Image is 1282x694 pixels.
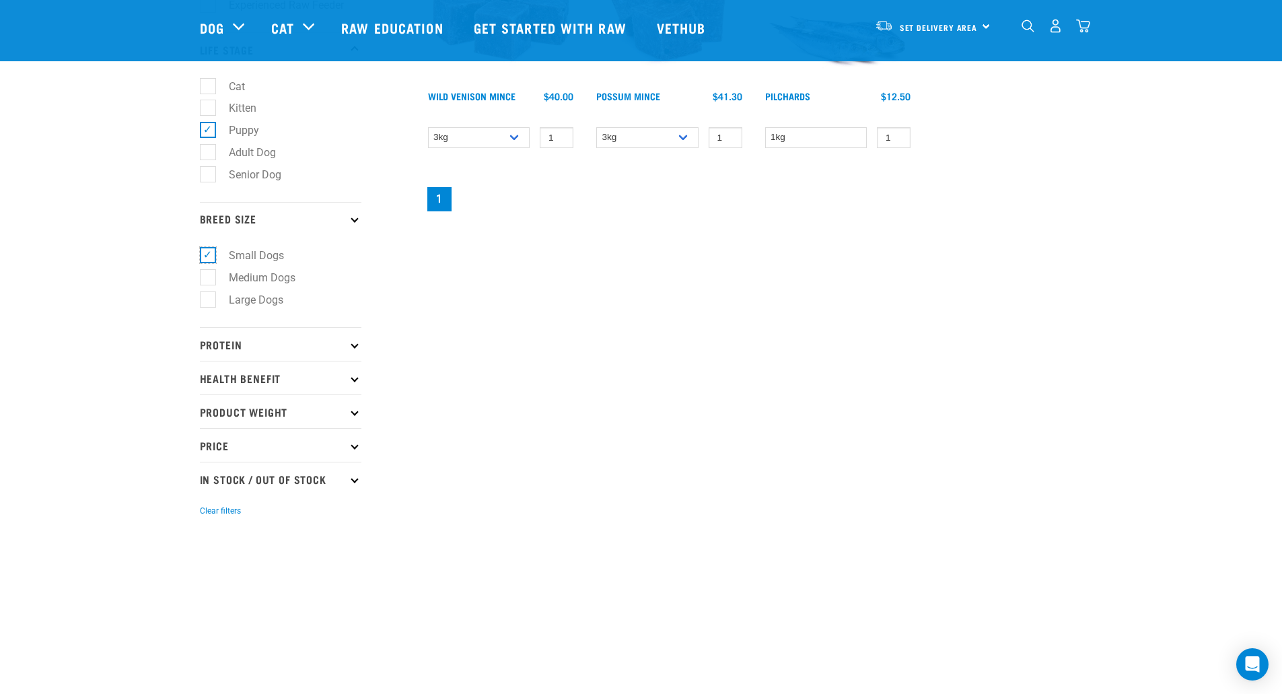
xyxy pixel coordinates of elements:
input: 1 [877,127,911,148]
p: In Stock / Out Of Stock [200,462,361,495]
div: $40.00 [544,91,573,102]
a: Page 1 [427,187,452,211]
p: Health Benefit [200,361,361,394]
label: Small Dogs [207,247,289,264]
a: Get started with Raw [460,1,643,55]
input: 1 [540,127,573,148]
label: Cat [207,78,250,95]
label: Senior Dog [207,166,287,183]
img: home-icon@2x.png [1076,19,1090,33]
a: Raw Education [328,1,460,55]
p: Breed Size [200,202,361,236]
p: Product Weight [200,394,361,428]
a: Possum Mince [596,94,660,98]
a: Vethub [643,1,723,55]
nav: pagination [425,184,1083,214]
img: van-moving.png [875,20,893,32]
a: Wild Venison Mince [428,94,515,98]
a: Cat [271,18,294,38]
div: $12.50 [881,91,911,102]
span: Set Delivery Area [900,25,978,30]
img: home-icon-1@2x.png [1022,20,1034,32]
label: Adult Dog [207,144,281,161]
input: 1 [709,127,742,148]
label: Medium Dogs [207,269,301,286]
label: Large Dogs [207,291,289,308]
div: Open Intercom Messenger [1236,648,1269,681]
img: user.png [1048,19,1063,33]
a: Dog [200,18,224,38]
a: Pilchards [765,94,810,98]
div: $41.30 [713,91,742,102]
p: Protein [200,327,361,361]
label: Puppy [207,122,264,139]
p: Price [200,428,361,462]
button: Clear filters [200,505,241,517]
label: Kitten [207,100,262,116]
